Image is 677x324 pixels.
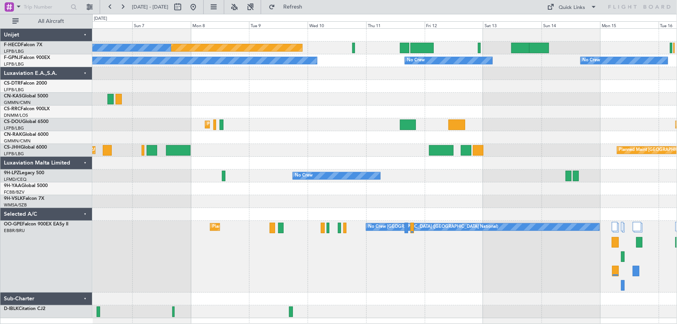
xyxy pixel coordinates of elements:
span: Refresh [277,4,309,10]
button: Refresh [265,1,312,13]
span: F-GPNJ [4,55,21,60]
span: CN-RAK [4,132,22,137]
a: 9H-YAAGlobal 5000 [4,184,48,188]
a: CS-JHHGlobal 6000 [4,145,47,150]
span: CN-KAS [4,94,22,99]
div: Mon 15 [600,21,659,28]
span: CS-JHH [4,145,21,150]
div: Sun 7 [132,21,191,28]
span: CS-DOU [4,120,22,124]
span: 9H-VSLK [4,196,23,201]
a: F-HECDFalcon 7X [4,43,42,47]
a: 9H-VSLKFalcon 7X [4,196,44,201]
div: Tue 9 [249,21,308,28]
div: Quick Links [559,4,585,12]
a: LFMD/CEQ [4,177,26,182]
div: Planned Maint [GEOGRAPHIC_DATA] ([GEOGRAPHIC_DATA] National) [212,221,353,233]
a: LFPB/LBG [4,125,24,131]
span: All Aircraft [20,19,82,24]
div: Mon 8 [191,21,249,28]
a: CN-KASGlobal 5000 [4,94,48,99]
a: 9H-LPZLegacy 500 [4,171,44,175]
a: LFPB/LBG [4,61,24,67]
a: EBBR/BRU [4,228,25,234]
div: Thu 11 [366,21,425,28]
span: OO-GPE [4,222,22,227]
div: [DATE] [94,16,107,22]
button: All Aircraft [9,15,84,28]
div: No Crew [GEOGRAPHIC_DATA] ([GEOGRAPHIC_DATA] National) [368,221,498,233]
div: No Crew [295,170,313,182]
a: WMSA/SZB [4,202,27,208]
a: OO-GPEFalcon 900EX EASy II [4,222,68,227]
span: CS-DTR [4,81,21,86]
a: GMMN/CMN [4,100,31,106]
div: Sun 14 [542,21,600,28]
a: FCBB/BZV [4,189,24,195]
a: CS-DTRFalcon 2000 [4,81,47,86]
div: Wed 10 [308,21,366,28]
a: CS-DOUGlobal 6500 [4,120,48,124]
div: Planned Maint [GEOGRAPHIC_DATA] ([GEOGRAPHIC_DATA]) [207,119,329,130]
span: F-HECD [4,43,21,47]
a: D-IBLKCitation CJ2 [4,307,45,311]
a: GMMN/CMN [4,138,31,144]
a: LFPB/LBG [4,151,24,157]
span: 9H-LPZ [4,171,19,175]
div: Sat 6 [74,21,132,28]
a: CS-RRCFalcon 900LX [4,107,50,111]
div: No Crew [583,55,601,66]
span: D-IBLK [4,307,19,311]
a: LFPB/LBG [4,87,24,93]
a: CN-RAKGlobal 6000 [4,132,48,137]
div: Sat 13 [483,21,542,28]
a: DNMM/LOS [4,113,28,118]
div: No Crew [407,55,425,66]
span: CS-RRC [4,107,21,111]
span: [DATE] - [DATE] [132,3,168,10]
a: F-GPNJFalcon 900EX [4,55,50,60]
input: Trip Number [24,1,68,13]
span: 9H-YAA [4,184,21,188]
div: Fri 12 [425,21,483,28]
a: LFPB/LBG [4,49,24,54]
button: Quick Links [544,1,601,13]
